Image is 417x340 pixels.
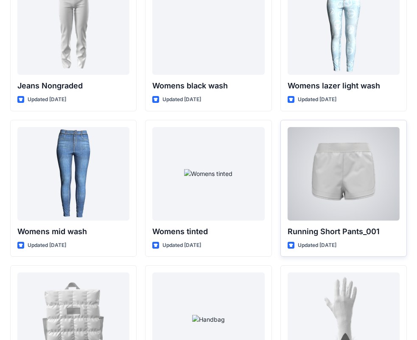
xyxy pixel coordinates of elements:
p: Jeans Nongraded [17,80,129,92]
p: Updated [DATE] [298,241,336,250]
p: Updated [DATE] [162,95,201,104]
p: Womens lazer light wash [288,80,400,92]
p: Womens black wash [152,80,264,92]
a: Running Short Pants_001 [288,127,400,221]
p: Updated [DATE] [28,95,66,104]
p: Womens tinted [152,226,264,238]
p: Running Short Pants_001 [288,226,400,238]
p: Updated [DATE] [298,95,336,104]
p: Updated [DATE] [28,241,66,250]
p: Womens mid wash [17,226,129,238]
a: Womens tinted [152,127,264,221]
a: Womens mid wash [17,127,129,221]
p: Updated [DATE] [162,241,201,250]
